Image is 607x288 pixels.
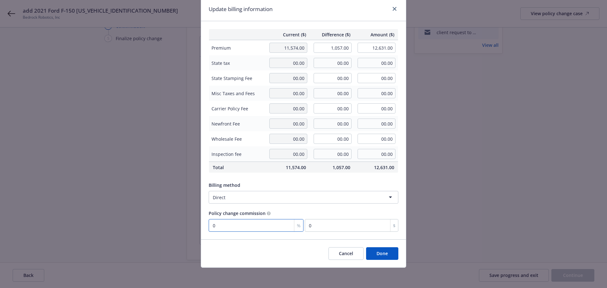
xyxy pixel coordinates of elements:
span: Policy change commission [209,210,266,216]
span: % [297,222,301,229]
span: Difference ($) [314,31,350,38]
span: Wholesale Fee [212,136,263,142]
span: 1,057.00 [314,164,350,171]
span: Carrier Policy Fee [212,105,263,112]
button: Cancel [328,247,364,260]
span: Inspection fee [212,151,263,157]
span: Premium [212,45,263,51]
span: Newfront Fee [212,120,263,127]
button: Done [366,247,398,260]
h1: Update billing information [209,5,273,13]
span: Amount ($) [358,31,395,38]
span: 11,574.00 [269,164,306,171]
span: State tax [212,60,263,66]
span: Total [213,164,262,171]
span: Current ($) [269,31,306,38]
span: $ [393,222,395,229]
span: Billing method [209,182,240,188]
span: 12,631.00 [358,164,395,171]
span: State Stamping Fee [212,75,263,82]
span: Misc Taxes and Fees [212,90,263,97]
a: close [391,5,398,13]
